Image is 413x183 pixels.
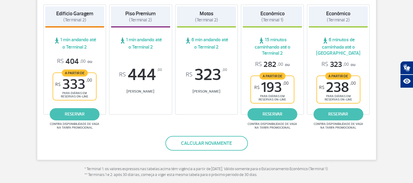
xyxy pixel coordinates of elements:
span: (Terminal 1) [261,17,283,23]
a: reservar [50,108,100,120]
a: reservar [248,108,297,120]
span: 193 [254,81,289,94]
span: 238 [319,81,356,94]
sup: R$ [119,71,126,78]
span: para diárias em reservas on-line [322,94,355,101]
span: 282 [255,60,283,69]
p: ou [255,60,289,69]
span: 444 [111,67,170,83]
span: [PERSON_NAME] [111,89,170,94]
button: Abrir tradutor de língua de sinais. [400,61,413,75]
span: 1 min andando até o Terminal 2 [45,37,105,50]
span: 6 minutos de caminhada até o [GEOGRAPHIC_DATA] [309,37,368,56]
sup: ,00 [86,78,92,83]
span: Confira disponibilidade de vaga na tarifa promocional [247,122,298,130]
span: para diárias em reservas on-line [58,91,91,98]
button: Abrir recursos assistivos. [400,75,413,88]
span: 15 minutos caminhando até o Terminal 2 [243,37,302,56]
sup: ,00 [283,81,289,86]
strong: Motos [200,10,213,17]
div: Plugin de acessibilidade da Hand Talk. [400,61,413,88]
span: A partir de [325,72,351,79]
span: (Terminal 2) [129,17,152,23]
span: 6 min andando até o Terminal 2 [177,37,236,50]
span: (Terminal 2) [63,17,86,23]
sup: ,00 [157,67,162,73]
span: 404 [57,57,86,66]
p: * Terminal 1: os valores expressos nas tabelas acima têm vigência a partir de [DATE]. Válido some... [84,166,329,178]
span: (Terminal 2) [327,17,350,23]
span: 323 [177,67,236,83]
span: 333 [55,78,92,91]
span: Confira disponibilidade de vaga na tarifa promocional [313,122,364,130]
sup: R$ [186,71,193,78]
span: para diárias em reservas on-line [256,94,289,101]
strong: Econômico [326,10,350,17]
sup: ,00 [350,81,356,86]
a: reservar [313,108,363,120]
p: ou [322,60,355,69]
strong: Piso Premium [125,10,156,17]
sup: ,00 [222,67,227,73]
sup: R$ [55,82,61,87]
sup: R$ [319,85,324,90]
button: Calcular novamente [165,136,248,151]
span: (Terminal 2) [195,17,218,23]
sup: R$ [254,85,260,90]
span: A partir de [62,69,88,76]
strong: Edifício Garagem [56,10,93,17]
span: A partir de [260,72,286,79]
span: Confira disponibilidade de vaga na tarifa promocional [49,122,100,130]
span: 323 [322,60,349,69]
strong: Econômico [260,10,285,17]
span: [PERSON_NAME] [177,89,236,94]
p: ou [57,57,92,66]
span: 1 min andando até o Terminal 2 [111,37,170,50]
